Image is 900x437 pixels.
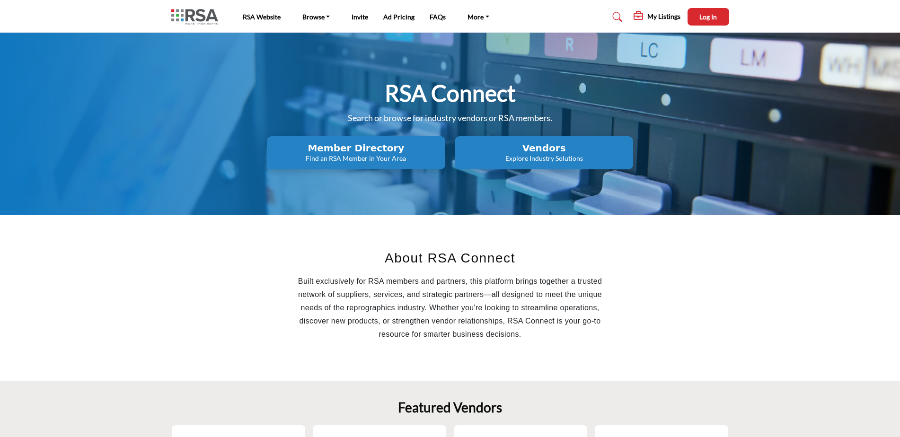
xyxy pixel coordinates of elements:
[383,13,415,21] a: Ad Pricing
[270,154,442,163] p: Find an RSA Member in Your Area
[458,154,630,163] p: Explore Industry Solutions
[458,142,630,154] h2: Vendors
[267,136,445,169] button: Member Directory Find an RSA Member in Your Area
[287,248,613,268] h2: About RSA Connect
[270,142,442,154] h2: Member Directory
[455,136,633,169] button: Vendors Explore Industry Solutions
[688,8,729,26] button: Log In
[296,10,337,24] a: Browse
[287,275,613,341] p: Built exclusively for RSA members and partners, this platform brings together a trusted network o...
[171,9,223,25] img: Site Logo
[348,113,552,123] span: Search or browse for industry vendors or RSA members.
[398,400,502,416] h2: Featured Vendors
[352,13,368,21] a: Invite
[430,13,446,21] a: FAQs
[603,9,628,25] a: Search
[647,12,680,21] h5: My Listings
[699,13,717,21] span: Log In
[385,79,516,108] h1: RSA Connect
[634,11,680,23] div: My Listings
[461,10,496,24] a: More
[243,13,281,21] a: RSA Website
